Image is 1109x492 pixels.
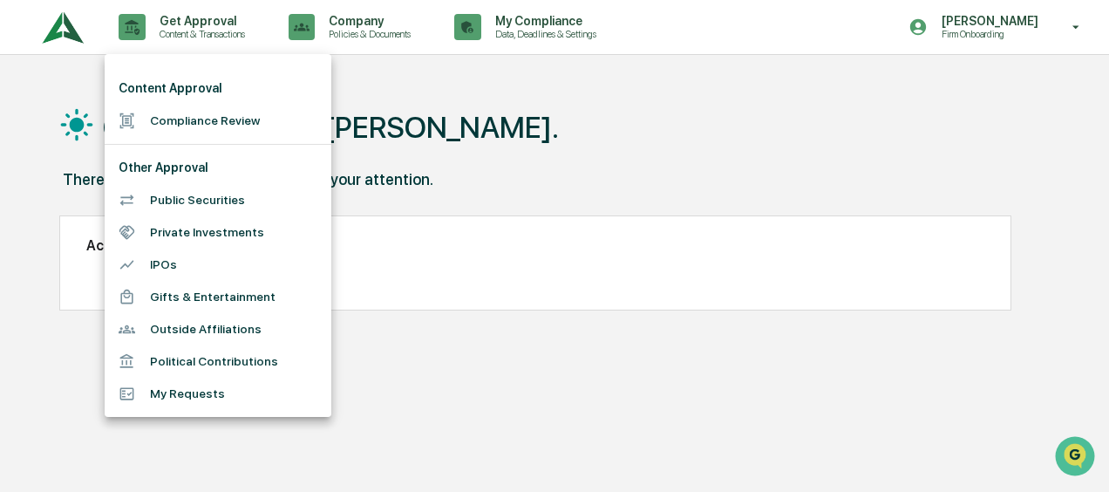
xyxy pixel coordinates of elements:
[123,294,211,308] a: Powered byPylon
[35,252,110,270] span: Data Lookup
[105,281,331,313] li: Gifts & Entertainment
[105,249,331,281] li: IPOs
[296,138,317,159] button: Start new chat
[10,245,117,277] a: 🔎Data Lookup
[17,254,31,268] div: 🔎
[144,219,216,236] span: Attestations
[10,212,119,243] a: 🖐️Preclearance
[105,345,331,378] li: Political Contributions
[105,105,331,137] li: Compliance Review
[1053,434,1100,482] iframe: Open customer support
[17,221,31,235] div: 🖐️
[105,216,331,249] li: Private Investments
[59,133,286,150] div: Start new chat
[59,150,221,164] div: We're available if you need us!
[105,378,331,410] li: My Requests
[105,152,331,184] li: Other Approval
[17,133,49,164] img: 1746055101610-c473b297-6a78-478c-a979-82029cc54cd1
[17,36,317,64] p: How can we help?
[173,295,211,308] span: Pylon
[126,221,140,235] div: 🗄️
[105,184,331,216] li: Public Securities
[105,72,331,105] li: Content Approval
[105,313,331,345] li: Outside Affiliations
[35,219,112,236] span: Preclearance
[119,212,223,243] a: 🗄️Attestations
